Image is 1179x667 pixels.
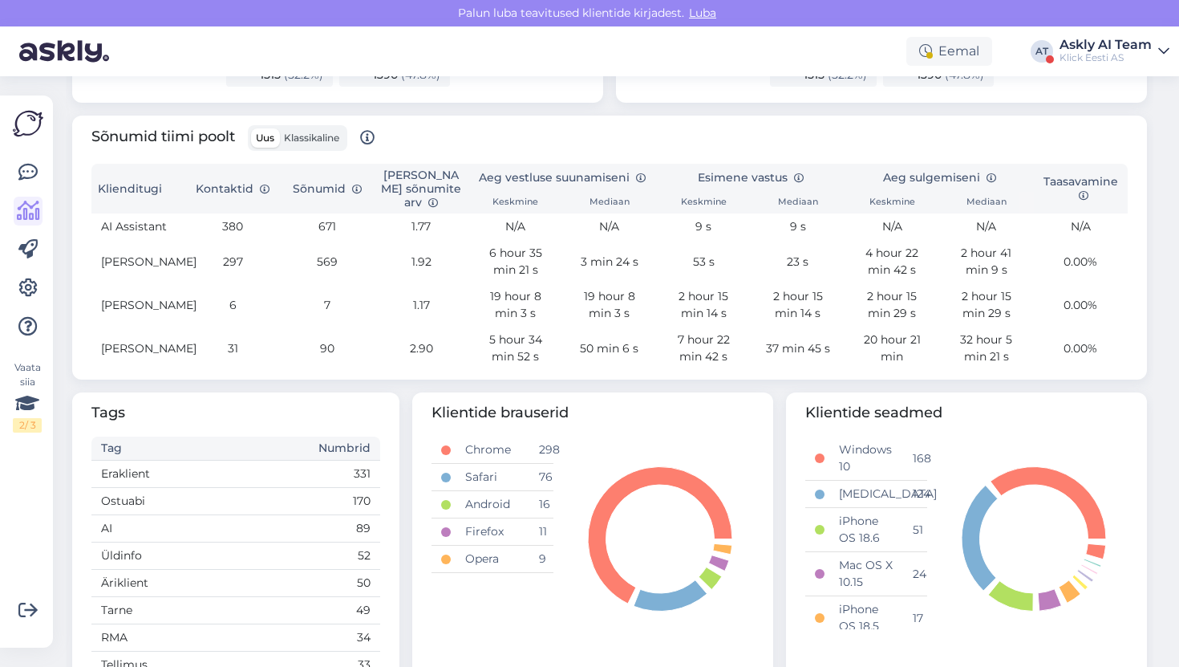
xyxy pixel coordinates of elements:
[308,597,380,624] td: 49
[657,164,845,192] th: Esimene vastus
[456,519,529,546] td: Firefox
[903,552,927,596] td: 24
[256,132,274,144] span: Uus
[751,240,845,283] td: 23 s
[91,437,308,461] th: Tag
[185,283,279,327] td: 6
[903,437,927,481] td: 168
[529,546,553,573] td: 9
[468,327,562,370] td: 5 hour 34 min 52 s
[13,418,42,433] div: 2 / 3
[91,515,308,543] td: AI
[939,214,1033,240] td: N/A
[903,481,927,508] td: 124
[829,481,902,508] td: [MEDICAL_DATA]
[308,570,380,597] td: 50
[13,360,42,433] div: Vaata siia
[456,464,529,491] td: Safari
[468,164,657,192] th: Aeg vestluse suunamiseni
[529,519,553,546] td: 11
[308,543,380,570] td: 52
[374,283,468,327] td: 1.17
[468,192,562,214] th: Keskmine
[308,515,380,543] td: 89
[374,164,468,214] th: [PERSON_NAME] sõnumite arv
[657,327,751,370] td: 7 hour 22 min 42 s
[91,488,308,515] td: Ostuabi
[562,240,656,283] td: 3 min 24 s
[91,327,185,370] td: [PERSON_NAME]
[1034,214,1128,240] td: N/A
[308,488,380,515] td: 170
[431,402,754,424] span: Klientide brauserid
[1034,240,1128,283] td: 0.00%
[91,240,185,283] td: [PERSON_NAME]
[456,546,529,573] td: Opera
[468,240,562,283] td: 6 hour 35 min 21 s
[657,214,751,240] td: 9 s
[91,570,308,597] td: Äriklient
[456,491,529,519] td: Android
[91,461,308,488] td: Eraklient
[456,437,529,464] td: Chrome
[280,164,374,214] th: Sõnumid
[468,283,562,327] td: 19 hour 8 min 3 s
[684,6,721,20] span: Luba
[91,402,380,424] span: Tags
[829,596,902,641] td: iPhone OS 18.5
[91,597,308,624] td: Tarne
[751,283,845,327] td: 2 hour 15 min 14 s
[845,192,939,214] th: Keskmine
[845,214,939,240] td: N/A
[657,240,751,283] td: 53 s
[562,327,656,370] td: 50 min 6 s
[91,543,308,570] td: Üldinfo
[185,214,279,240] td: 380
[906,37,992,66] div: Eemal
[529,464,553,491] td: 76
[1034,327,1128,370] td: 0.00%
[829,508,902,552] td: iPhone OS 18.6
[280,283,374,327] td: 7
[845,240,939,283] td: 4 hour 22 min 42 s
[562,192,656,214] th: Mediaan
[529,491,553,519] td: 16
[657,192,751,214] th: Keskmine
[829,437,902,481] td: Windows 10
[939,192,1033,214] th: Mediaan
[939,283,1033,327] td: 2 hour 15 min 29 s
[657,283,751,327] td: 2 hour 15 min 14 s
[91,125,375,151] span: Sõnumid tiimi poolt
[308,624,380,652] td: 34
[280,214,374,240] td: 671
[529,437,553,464] td: 298
[751,327,845,370] td: 37 min 45 s
[1031,40,1053,63] div: AT
[280,327,374,370] td: 90
[845,283,939,327] td: 2 hour 15 min 29 s
[91,624,308,652] td: RMA
[562,214,656,240] td: N/A
[374,240,468,283] td: 1.92
[751,192,845,214] th: Mediaan
[903,508,927,552] td: 51
[939,327,1033,370] td: 32 hour 5 min 21 s
[91,164,185,214] th: Klienditugi
[308,437,380,461] th: Numbrid
[308,461,380,488] td: 331
[1059,51,1152,64] div: Klick Eesti AS
[468,214,562,240] td: N/A
[91,283,185,327] td: [PERSON_NAME]
[185,164,279,214] th: Kontaktid
[185,240,279,283] td: 297
[939,240,1033,283] td: 2 hour 41 min 9 s
[284,132,339,144] span: Klassikaline
[185,327,279,370] td: 31
[829,552,902,596] td: Mac OS X 10.15
[13,108,43,139] img: Askly Logo
[562,283,656,327] td: 19 hour 8 min 3 s
[374,214,468,240] td: 1.77
[280,240,374,283] td: 569
[845,164,1034,192] th: Aeg sulgemiseni
[1034,164,1128,214] th: Taasavamine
